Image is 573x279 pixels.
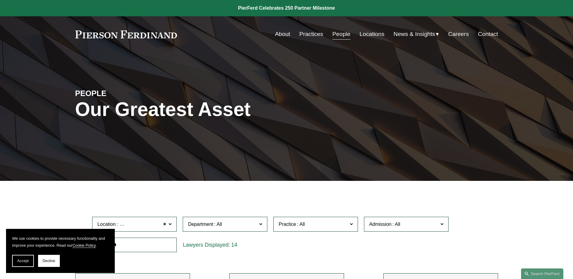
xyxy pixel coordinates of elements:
[299,28,323,40] a: Practices
[12,255,34,267] button: Accept
[478,28,498,40] a: Contact
[332,28,350,40] a: People
[359,28,384,40] a: Locations
[17,259,29,263] span: Accept
[6,229,115,273] section: Cookie banner
[72,243,96,248] a: Cookie Policy
[119,220,169,228] span: [GEOGRAPHIC_DATA]
[521,268,563,279] a: Search this site
[75,98,357,120] h1: Our Greatest Asset
[75,88,181,98] h4: PEOPLE
[231,242,237,248] span: 14
[275,28,290,40] a: About
[97,222,116,227] span: Location
[394,29,435,40] span: News & Insights
[369,222,391,227] span: Admission
[43,259,55,263] span: Decline
[394,28,439,40] a: folder dropdown
[188,222,213,227] span: Department
[12,235,109,249] p: We use cookies to provide necessary functionality and improve your experience. Read our .
[448,28,469,40] a: Careers
[38,255,60,267] button: Decline
[278,222,296,227] span: Practice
